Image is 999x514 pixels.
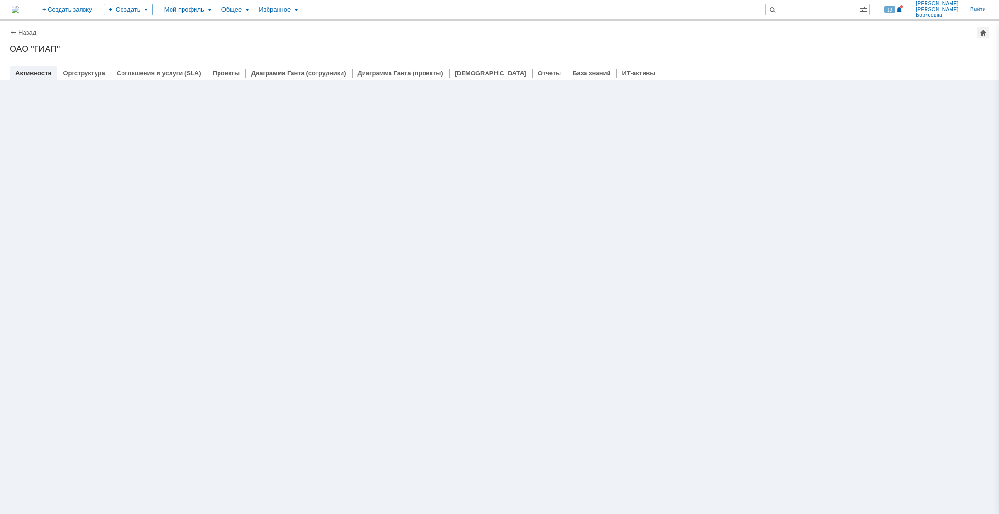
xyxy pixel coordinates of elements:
span: 19 [884,6,895,13]
a: Отчеты [538,70,561,77]
a: База знаний [573,70,610,77]
a: Проекты [213,70,240,77]
a: Оргструктура [63,70,105,77]
span: Борисовна [916,12,959,18]
a: ИТ-активы [622,70,655,77]
div: Сделать домашней страницей [977,27,989,38]
div: Создать [104,4,153,15]
img: logo [12,6,19,13]
a: Назад [18,29,36,36]
a: Активности [15,70,51,77]
div: ОАО "ГИАП" [10,44,989,54]
span: [PERSON_NAME] [916,1,959,7]
a: Диаграмма Ганта (проекты) [358,70,443,77]
span: Расширенный поиск [860,4,869,13]
a: [DEMOGRAPHIC_DATA] [455,70,526,77]
a: Диаграмма Ганта (сотрудники) [251,70,346,77]
a: Перейти на домашнюю страницу [12,6,19,13]
span: [PERSON_NAME] [916,7,959,12]
a: Соглашения и услуги (SLA) [117,70,201,77]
